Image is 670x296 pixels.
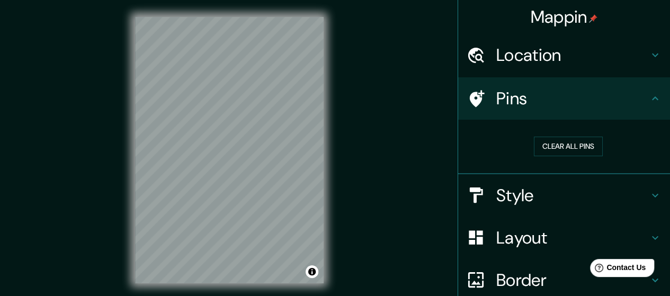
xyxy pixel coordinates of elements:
[135,17,324,283] canvas: Map
[458,34,670,76] div: Location
[496,44,649,66] h4: Location
[496,88,649,109] h4: Pins
[576,255,658,284] iframe: Help widget launcher
[534,137,603,156] button: Clear all pins
[531,6,598,28] h4: Mappin
[458,217,670,259] div: Layout
[458,174,670,217] div: Style
[496,227,649,248] h4: Layout
[496,270,649,291] h4: Border
[496,185,649,206] h4: Style
[458,77,670,120] div: Pins
[589,14,597,23] img: pin-icon.png
[306,265,318,278] button: Toggle attribution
